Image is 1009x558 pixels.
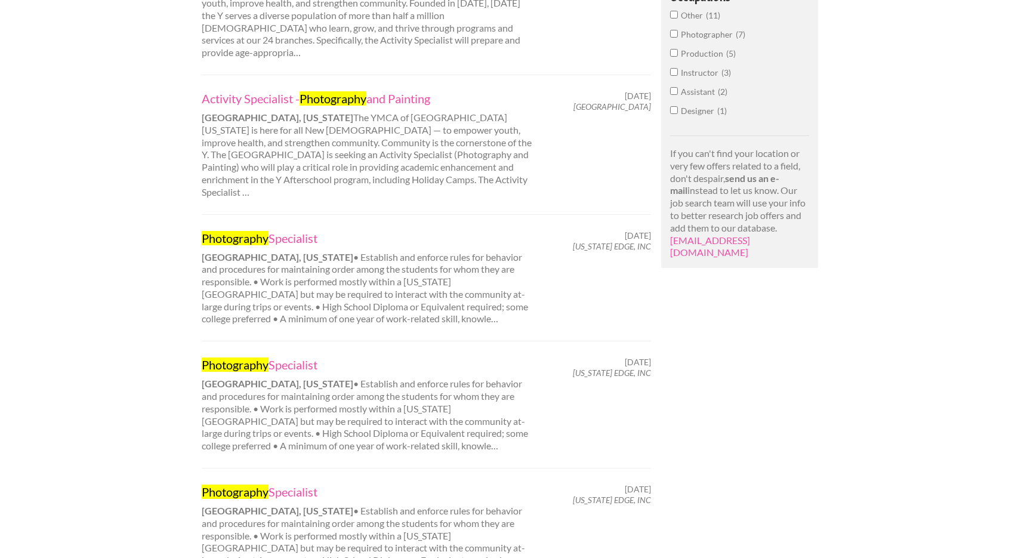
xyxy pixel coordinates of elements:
[670,106,678,114] input: Designer1
[670,11,678,19] input: Other11
[670,147,809,259] p: If you can't find your location or very few offers related to a field, don't despair, instead to ...
[726,48,736,58] span: 5
[681,10,706,20] span: Other
[202,485,269,499] mark: Photography
[202,484,533,500] a: PhotographySpecialist
[192,230,544,326] div: • Establish and enforce rules for behavior and procedures for maintaining order among the student...
[681,106,717,116] span: Designer
[192,91,544,199] div: The YMCA of [GEOGRAPHIC_DATA][US_STATE] is here for all New [DEMOGRAPHIC_DATA] — to empower youth...
[573,101,651,112] em: [GEOGRAPHIC_DATA]
[202,112,353,123] strong: [GEOGRAPHIC_DATA], [US_STATE]
[202,357,269,372] mark: Photography
[670,87,678,95] input: Assistant2
[670,30,678,38] input: Photographer7
[670,235,750,258] a: [EMAIL_ADDRESS][DOMAIN_NAME]
[573,368,651,378] em: [US_STATE] EDGE, INC
[192,357,544,452] div: • Establish and enforce rules for behavior and procedures for maintaining order among the student...
[625,230,651,241] span: [DATE]
[718,87,727,97] span: 2
[202,251,353,263] strong: [GEOGRAPHIC_DATA], [US_STATE]
[670,49,678,57] input: Production5
[670,68,678,76] input: Instructor3
[573,241,651,251] em: [US_STATE] EDGE, INC
[202,230,533,246] a: PhotographySpecialist
[202,357,533,372] a: PhotographySpecialist
[681,67,721,78] span: Instructor
[625,357,651,368] span: [DATE]
[681,29,736,39] span: Photographer
[681,48,726,58] span: Production
[681,87,718,97] span: Assistant
[625,91,651,101] span: [DATE]
[717,106,727,116] span: 1
[202,231,269,245] mark: Photography
[202,91,533,106] a: Activity Specialist -Photographyand Painting
[573,495,651,505] em: [US_STATE] EDGE, INC
[202,505,353,516] strong: [GEOGRAPHIC_DATA], [US_STATE]
[706,10,720,20] span: 11
[202,378,353,389] strong: [GEOGRAPHIC_DATA], [US_STATE]
[721,67,731,78] span: 3
[736,29,745,39] span: 7
[625,484,651,495] span: [DATE]
[300,91,366,106] mark: Photography
[670,172,779,196] strong: send us an e-mail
